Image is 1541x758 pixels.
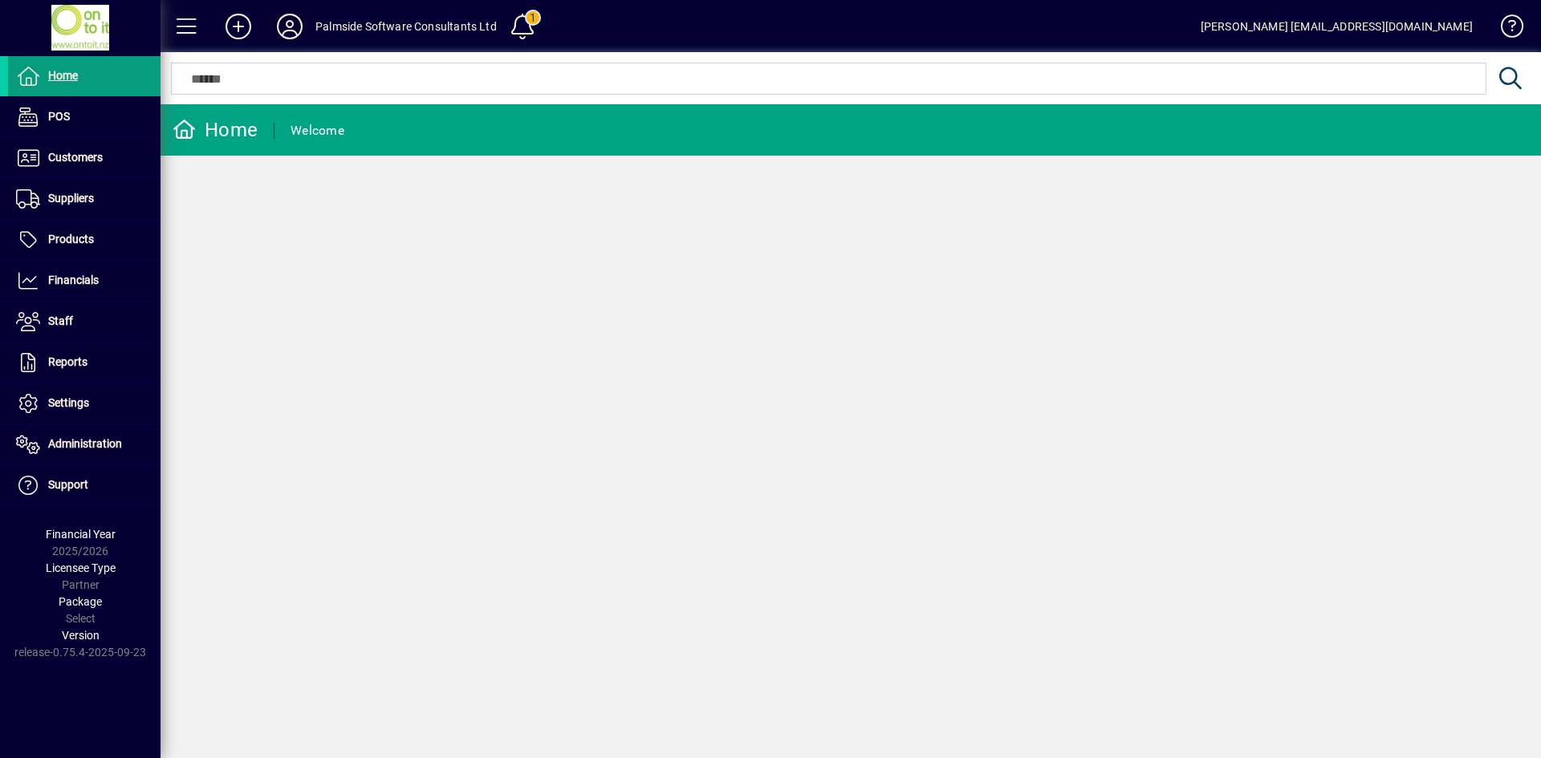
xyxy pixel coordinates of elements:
[48,69,78,82] span: Home
[48,110,70,123] span: POS
[213,12,264,41] button: Add
[8,465,161,505] a: Support
[48,192,94,205] span: Suppliers
[48,151,103,164] span: Customers
[48,437,122,450] span: Administration
[8,97,161,137] a: POS
[315,14,497,39] div: Palmside Software Consultants Ltd
[173,117,258,143] div: Home
[48,233,94,245] span: Products
[62,629,100,642] span: Version
[46,528,116,541] span: Financial Year
[48,274,99,286] span: Financials
[291,118,344,144] div: Welcome
[264,12,315,41] button: Profile
[1201,14,1473,39] div: [PERSON_NAME] [EMAIL_ADDRESS][DOMAIN_NAME]
[8,302,161,342] a: Staff
[8,261,161,301] a: Financials
[48,396,89,409] span: Settings
[8,138,161,178] a: Customers
[48,355,87,368] span: Reports
[48,314,73,327] span: Staff
[8,220,161,260] a: Products
[48,478,88,491] span: Support
[8,383,161,424] a: Settings
[8,343,161,383] a: Reports
[8,179,161,219] a: Suppliers
[46,561,116,574] span: Licensee Type
[1489,3,1521,55] a: Knowledge Base
[8,424,161,464] a: Administration
[59,595,102,608] span: Package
